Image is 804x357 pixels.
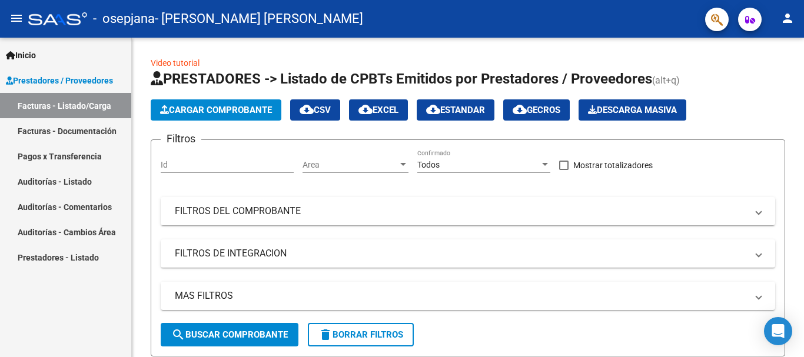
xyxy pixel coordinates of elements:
mat-panel-title: FILTROS DEL COMPROBANTE [175,205,747,218]
span: Descarga Masiva [588,105,677,115]
span: Estandar [426,105,485,115]
span: Buscar Comprobante [171,329,288,340]
button: Borrar Filtros [308,323,414,346]
span: Area [303,160,398,170]
mat-panel-title: FILTROS DE INTEGRACION [175,247,747,260]
mat-expansion-panel-header: FILTROS DE INTEGRACION [161,239,775,268]
mat-icon: cloud_download [358,102,373,116]
mat-icon: person [780,11,795,25]
a: Video tutorial [151,58,200,68]
mat-icon: menu [9,11,24,25]
span: Prestadores / Proveedores [6,74,113,87]
mat-icon: cloud_download [513,102,527,116]
div: Open Intercom Messenger [764,317,792,345]
mat-icon: cloud_download [426,102,440,116]
span: Gecros [513,105,560,115]
mat-icon: search [171,328,185,342]
button: Buscar Comprobante [161,323,298,346]
button: Descarga Masiva [579,99,686,121]
span: Inicio [6,49,36,62]
span: - [PERSON_NAME] [PERSON_NAME] [155,6,363,32]
mat-panel-title: MAS FILTROS [175,289,747,302]
span: CSV [300,105,331,115]
mat-expansion-panel-header: MAS FILTROS [161,282,775,310]
mat-icon: cloud_download [300,102,314,116]
span: EXCEL [358,105,398,115]
span: Cargar Comprobante [160,105,272,115]
span: Todos [417,160,440,169]
span: Mostrar totalizadores [573,158,653,172]
app-download-masive: Descarga masiva de comprobantes (adjuntos) [579,99,686,121]
h3: Filtros [161,131,201,147]
mat-icon: delete [318,328,333,342]
span: Borrar Filtros [318,329,403,340]
span: (alt+q) [652,75,680,86]
button: Estandar [417,99,494,121]
button: Cargar Comprobante [151,99,281,121]
mat-expansion-panel-header: FILTROS DEL COMPROBANTE [161,197,775,225]
button: CSV [290,99,340,121]
button: EXCEL [349,99,408,121]
span: PRESTADORES -> Listado de CPBTs Emitidos por Prestadores / Proveedores [151,71,652,87]
span: - osepjana [93,6,155,32]
button: Gecros [503,99,570,121]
